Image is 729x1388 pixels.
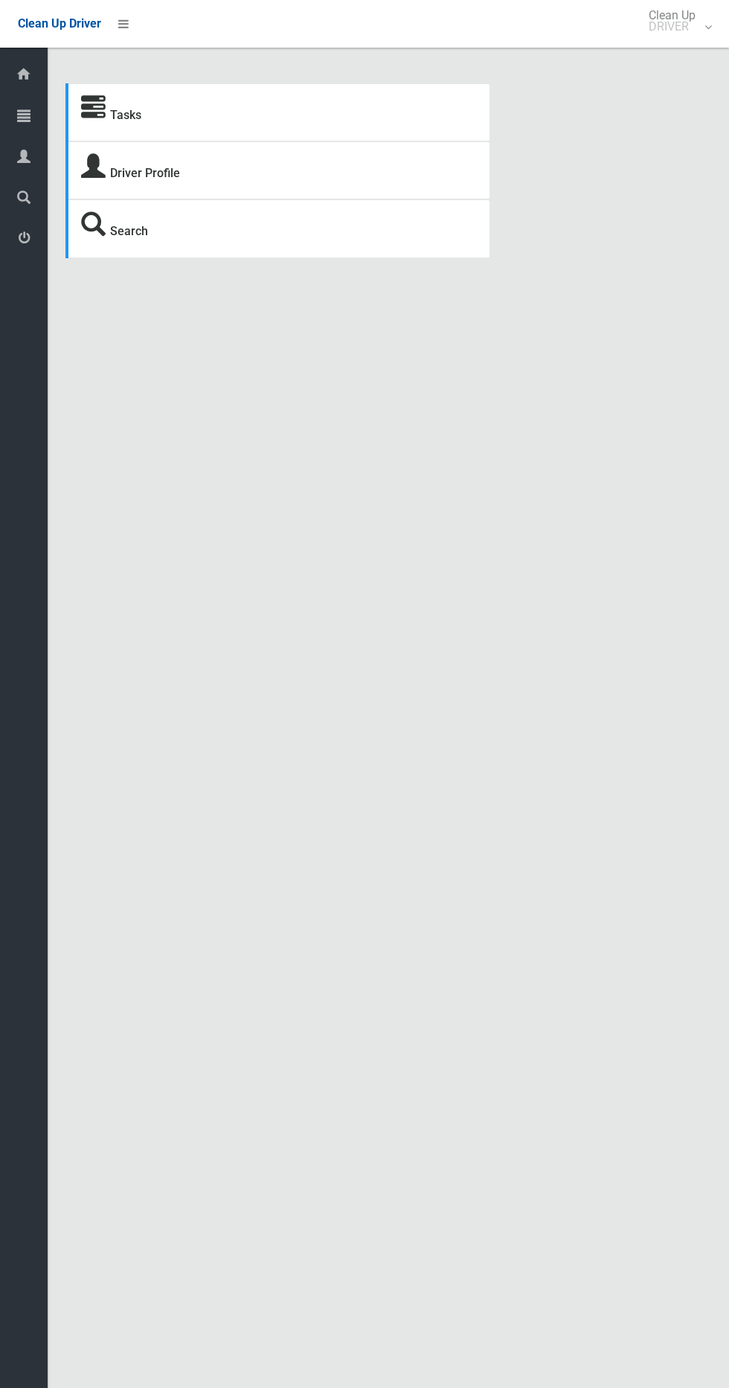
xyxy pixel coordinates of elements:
a: Clean Up Driver [18,13,101,35]
a: Driver Profile [110,166,180,180]
span: Clean Up Driver [18,16,101,31]
small: DRIVER [649,21,696,32]
a: Tasks [110,108,141,122]
a: Search [110,224,148,238]
span: Clean Up [641,10,710,32]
